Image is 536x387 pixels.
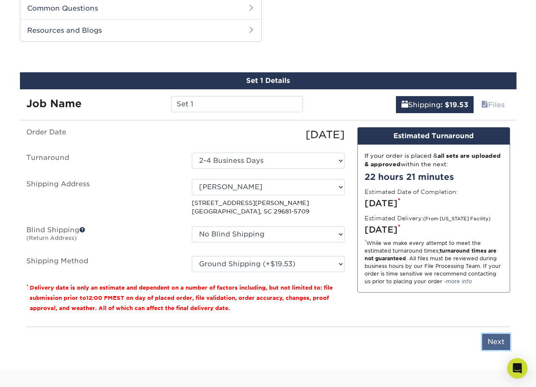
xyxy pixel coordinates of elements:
span: shipping [401,101,408,109]
div: [DATE] [185,127,351,142]
div: [DATE] [365,197,503,210]
strong: turnaround times are not guaranteed [365,248,497,262]
small: (Return Address) [26,235,77,241]
div: [DATE] [365,223,503,236]
div: Estimated Turnaround [358,128,510,145]
a: Files [476,96,510,113]
strong: Job Name [26,97,81,110]
input: Enter a job name [171,96,303,112]
label: Estimated Delivery: [365,214,491,222]
small: (From [US_STATE] Facility) [423,216,491,222]
div: While we make every attempt to meet the estimated turnaround times; . All files must be reviewed ... [365,239,503,285]
a: more info [446,278,472,285]
label: Shipping Address [20,179,185,216]
label: Shipping Method [20,256,185,272]
input: Next [482,334,510,350]
a: Shipping: $19.53 [396,96,474,113]
span: 12:00 PM [86,295,113,301]
div: 22 hours 21 minutes [365,171,503,183]
div: Set 1 Details [20,72,516,89]
b: : $19.53 [441,101,468,109]
label: Blind Shipping [20,226,185,246]
span: files [481,101,488,109]
label: Turnaround [20,153,185,169]
div: Open Intercom Messenger [507,358,528,378]
small: Delivery date is only an estimate and dependent on a number of factors including, but not limited... [30,285,333,311]
div: If your order is placed & within the next: [365,151,503,169]
p: [STREET_ADDRESS][PERSON_NAME] [GEOGRAPHIC_DATA], SC 29681-5709 [192,199,345,216]
h2: Resources and Blogs [20,19,261,41]
label: Estimated Date of Completion: [365,188,458,196]
label: Order Date [20,127,185,142]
